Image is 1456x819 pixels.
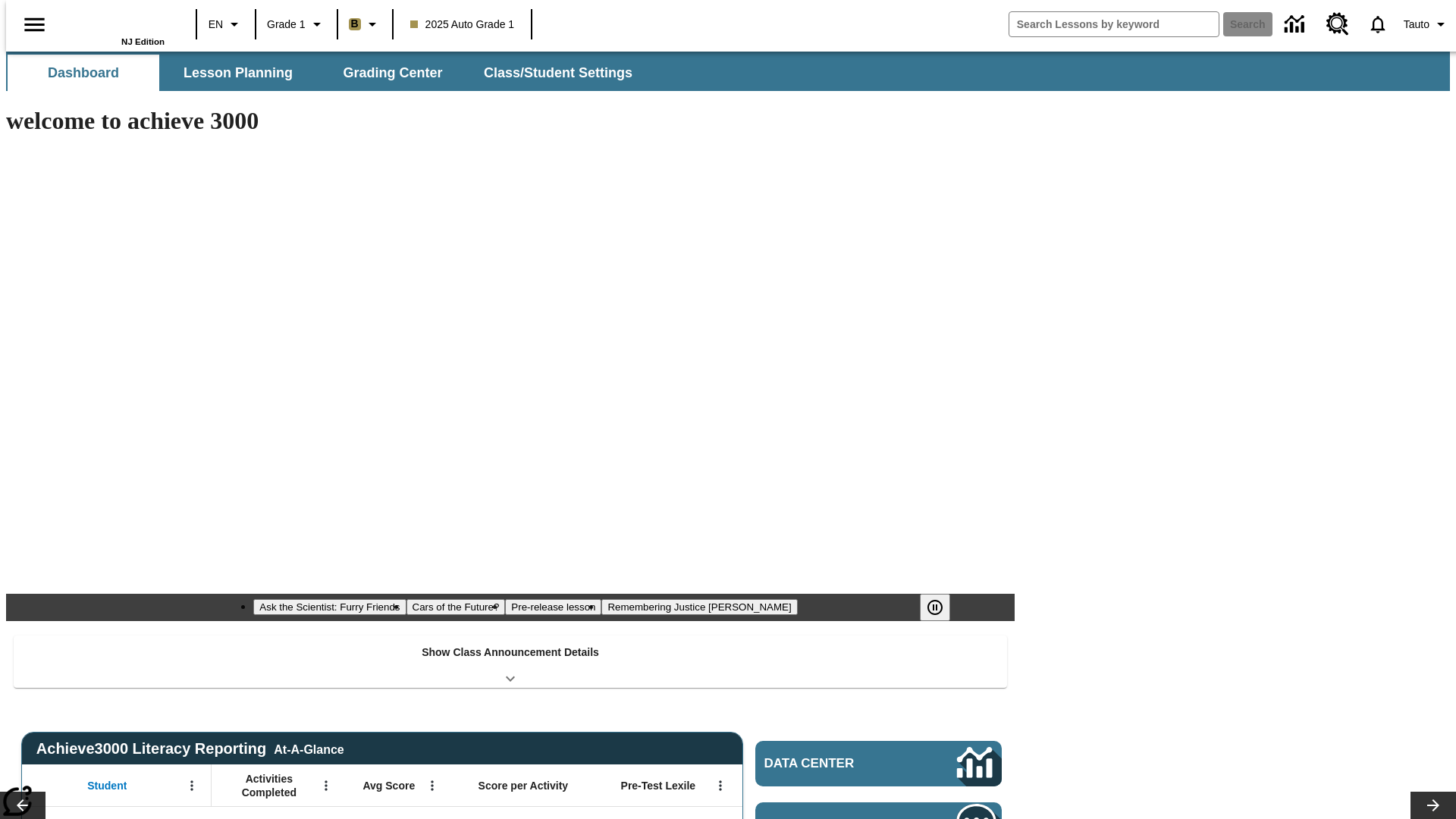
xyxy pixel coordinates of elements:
[764,756,906,771] span: Data Center
[184,64,293,82] span: Lesson Planning
[261,11,332,38] button: Grade: Grade 1, Select a grade
[479,779,569,792] span: Score per Activity
[6,107,1015,135] h1: welcome to achieve 3000
[362,779,415,792] span: Avg Score
[505,599,601,615] button: Slide 3 Pre-release lesson
[48,64,119,82] span: Dashboard
[8,55,159,91] button: Dashboard
[315,774,337,797] button: Open Menu
[1009,12,1219,36] input: search field
[267,17,306,33] span: Grade 1
[66,7,165,37] a: Home
[421,774,444,797] button: Open Menu
[36,740,344,758] span: Achieve3000 Literacy Reporting
[920,594,965,621] div: Pause
[6,55,646,91] div: SubNavbar
[1398,11,1456,38] button: Profile/Settings
[1404,17,1429,33] span: Tauto
[410,17,515,33] span: 2025 Auto Grade 1
[209,17,223,33] span: EN
[1276,4,1317,45] a: Data Center
[202,11,250,38] button: Language: EN, Select a language
[317,55,469,91] button: Grading Center
[709,774,732,797] button: Open Menu
[351,14,359,33] span: B
[621,779,696,792] span: Pre-Test Lexile
[601,599,797,615] button: Slide 4 Remembering Justice O'Connor
[12,2,57,47] button: Open side menu
[162,55,314,91] button: Lesson Planning
[121,37,165,46] span: NJ Edition
[472,55,645,91] button: Class/Student Settings
[6,52,1450,91] div: SubNavbar
[755,741,1002,786] a: Data Center
[253,599,406,615] button: Slide 1 Ask the Scientist: Furry Friends
[180,774,203,797] button: Open Menu
[14,635,1007,688] div: Show Class Announcement Details
[343,64,442,82] span: Grading Center
[343,11,388,38] button: Boost Class color is light brown. Change class color
[274,740,344,757] div: At-A-Glance
[920,594,950,621] button: Pause
[406,599,506,615] button: Slide 2 Cars of the Future?
[1317,4,1358,45] a: Resource Center, Will open in new tab
[1410,792,1456,819] button: Lesson carousel, Next
[1358,5,1398,44] a: Notifications
[422,645,599,661] p: Show Class Announcement Details
[87,779,127,792] span: Student
[219,772,319,799] span: Activities Completed
[66,5,165,46] div: Home
[484,64,632,82] span: Class/Student Settings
